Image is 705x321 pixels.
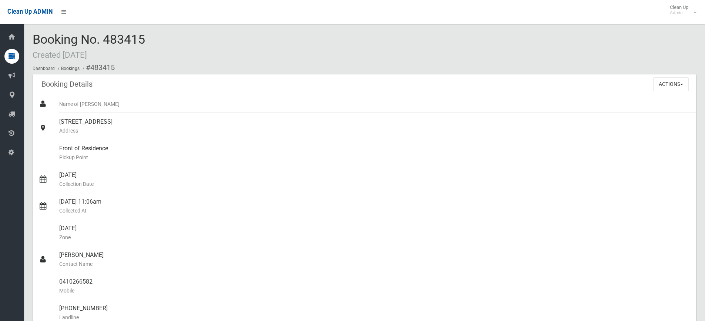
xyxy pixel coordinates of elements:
div: [PERSON_NAME] [59,246,690,273]
small: Mobile [59,286,690,295]
a: Dashboard [33,66,55,71]
div: 0410266582 [59,273,690,300]
small: Address [59,126,690,135]
small: Admin [670,10,688,16]
header: Booking Details [33,77,101,91]
span: Clean Up [666,4,696,16]
small: Pickup Point [59,153,690,162]
span: Booking No. 483415 [33,32,145,61]
div: Front of Residence [59,140,690,166]
small: Contact Name [59,260,690,268]
a: Bookings [61,66,80,71]
small: Name of [PERSON_NAME] [59,100,690,108]
li: #483415 [81,61,115,74]
button: Actions [653,77,689,91]
div: [DATE] [59,220,690,246]
div: [DATE] 11:06am [59,193,690,220]
div: [STREET_ADDRESS] [59,113,690,140]
div: [DATE] [59,166,690,193]
small: Collected At [59,206,690,215]
span: Clean Up ADMIN [7,8,53,15]
small: Collection Date [59,180,690,188]
small: Created [DATE] [33,50,87,60]
small: Zone [59,233,690,242]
